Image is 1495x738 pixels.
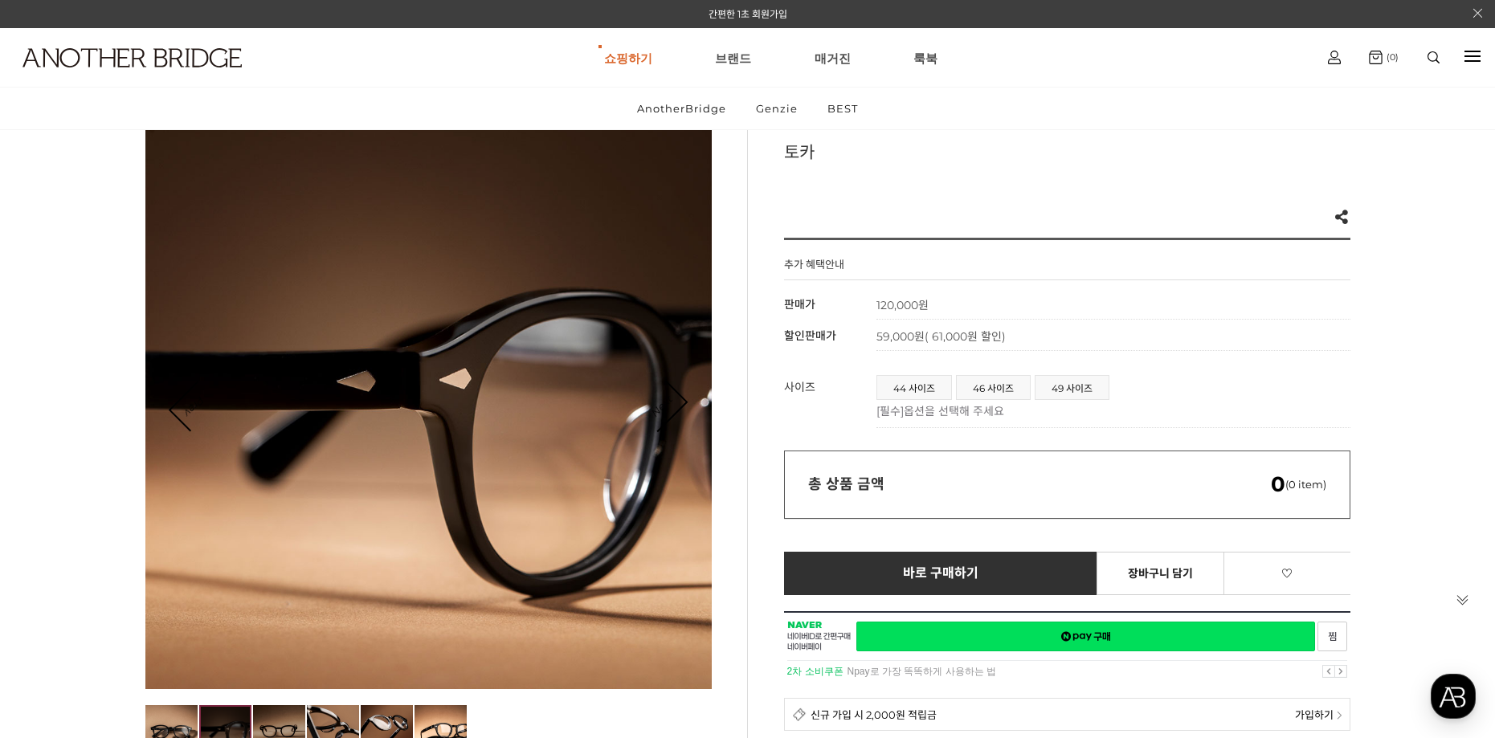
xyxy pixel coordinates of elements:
[876,329,1006,344] span: 59,000원
[51,533,60,546] span: 홈
[876,402,1342,418] p: [필수]
[623,88,740,129] a: AnotherBridge
[784,698,1350,731] a: 신규 가입 시 2,000원 적립금 가입하기
[925,329,1006,344] span: ( 61,000원 할인)
[814,88,872,129] a: BEST
[5,509,106,549] a: 홈
[811,707,937,722] span: 신규 가입 시 2,000원 적립금
[106,509,207,549] a: 대화
[1035,375,1109,400] li: 49 사이즈
[22,48,242,67] img: logo
[784,328,836,343] span: 할인판매가
[784,297,815,312] span: 판매가
[876,375,952,400] li: 44 사이즈
[784,256,844,279] h4: 추가 혜택안내
[147,534,166,547] span: 대화
[956,375,1031,400] li: 46 사이즈
[793,707,807,721] img: detail_membership.png
[904,404,1004,418] span: 옵션을 선택해 주세요
[1271,471,1285,497] em: 0
[1383,51,1399,63] span: (0)
[742,88,811,129] a: Genzie
[8,48,232,107] a: logo
[784,367,876,428] th: 사이즈
[1369,51,1399,64] a: (0)
[876,298,929,312] strong: 120,000원
[207,509,308,549] a: 설정
[715,29,751,87] a: 브랜드
[636,381,686,431] a: Next
[815,29,851,87] a: 매거진
[1097,552,1224,595] a: 장바구니 담기
[1271,478,1326,491] span: (0 item)
[604,29,652,87] a: 쇼핑하기
[877,376,951,399] a: 44 사이즈
[171,381,219,430] a: Prev
[913,29,937,87] a: 룩북
[1295,707,1334,722] span: 가입하기
[1328,51,1341,64] img: cart
[784,139,1350,163] h3: 토카
[808,475,884,493] strong: 총 상품 금액
[709,8,787,20] a: 간편한 1초 회원가입
[1035,376,1109,399] a: 49 사이즈
[1369,51,1383,64] img: cart
[248,533,268,546] span: 설정
[957,376,1030,399] a: 46 사이즈
[1337,711,1342,720] img: npay_sp_more.png
[1428,51,1440,63] img: search
[903,566,979,581] span: 바로 구매하기
[784,552,1098,595] a: 바로 구매하기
